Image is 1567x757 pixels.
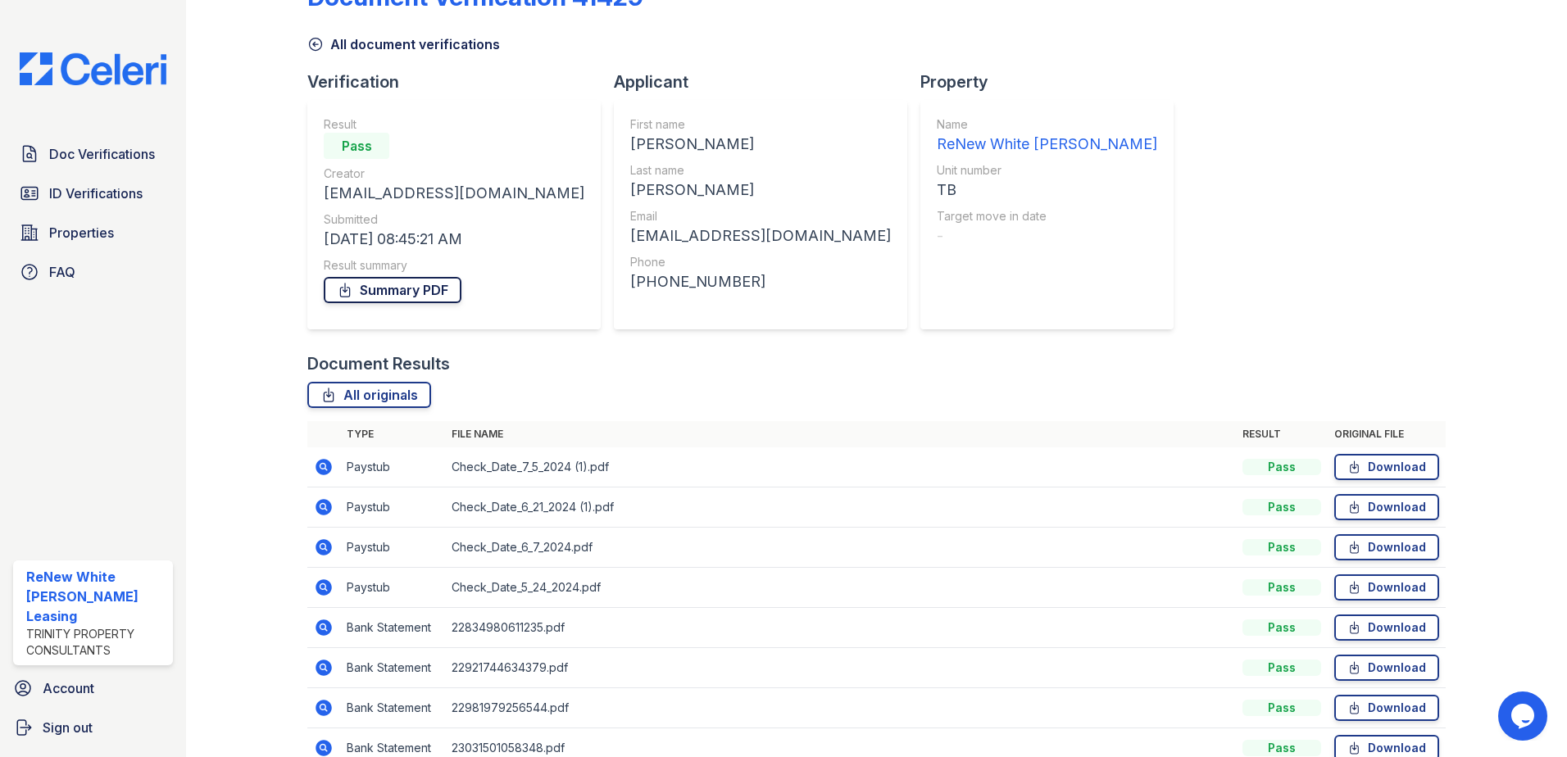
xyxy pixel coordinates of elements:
[307,70,614,93] div: Verification
[920,70,1187,93] div: Property
[43,678,94,698] span: Account
[445,648,1236,688] td: 22921744634379.pdf
[445,608,1236,648] td: 22834980611235.pdf
[7,711,179,744] a: Sign out
[340,487,445,528] td: Paystub
[1334,574,1439,601] a: Download
[1242,499,1321,515] div: Pass
[630,208,891,224] div: Email
[13,177,173,210] a: ID Verifications
[445,487,1236,528] td: Check_Date_6_21_2024 (1).pdf
[445,528,1236,568] td: Check_Date_6_7_2024.pdf
[937,179,1157,202] div: TB
[340,528,445,568] td: Paystub
[13,256,173,288] a: FAQ
[307,382,431,408] a: All originals
[324,182,584,205] div: [EMAIL_ADDRESS][DOMAIN_NAME]
[614,70,920,93] div: Applicant
[1334,454,1439,480] a: Download
[324,116,584,133] div: Result
[324,165,584,182] div: Creator
[324,228,584,251] div: [DATE] 08:45:21 AM
[1334,534,1439,560] a: Download
[1236,421,1328,447] th: Result
[26,567,166,626] div: ReNew White [PERSON_NAME] Leasing
[307,34,500,54] a: All document verifications
[937,162,1157,179] div: Unit number
[43,718,93,737] span: Sign out
[1334,695,1439,721] a: Download
[630,224,891,247] div: [EMAIL_ADDRESS][DOMAIN_NAME]
[1328,421,1446,447] th: Original file
[49,223,114,243] span: Properties
[340,421,445,447] th: Type
[630,162,891,179] div: Last name
[49,144,155,164] span: Doc Verifications
[630,254,891,270] div: Phone
[1242,700,1321,716] div: Pass
[340,688,445,728] td: Bank Statement
[1334,655,1439,681] a: Download
[1242,619,1321,636] div: Pass
[26,626,166,659] div: Trinity Property Consultants
[1242,740,1321,756] div: Pass
[1242,660,1321,676] div: Pass
[13,138,173,170] a: Doc Verifications
[324,211,584,228] div: Submitted
[1498,691,1551,741] iframe: chat widget
[1334,614,1439,641] a: Download
[340,608,445,648] td: Bank Statement
[7,672,179,705] a: Account
[1334,494,1439,520] a: Download
[630,133,891,156] div: [PERSON_NAME]
[340,568,445,608] td: Paystub
[340,648,445,688] td: Bank Statement
[1242,459,1321,475] div: Pass
[630,116,891,133] div: First name
[340,447,445,487] td: Paystub
[307,352,450,375] div: Document Results
[13,216,173,249] a: Properties
[937,208,1157,224] div: Target move in date
[630,179,891,202] div: [PERSON_NAME]
[937,224,1157,247] div: -
[324,133,389,159] div: Pass
[1242,579,1321,596] div: Pass
[324,257,584,274] div: Result summary
[324,277,461,303] a: Summary PDF
[49,262,75,282] span: FAQ
[445,447,1236,487] td: Check_Date_7_5_2024 (1).pdf
[937,116,1157,156] a: Name ReNew White [PERSON_NAME]
[445,688,1236,728] td: 22981979256544.pdf
[445,421,1236,447] th: File name
[630,270,891,293] div: [PHONE_NUMBER]
[49,184,143,203] span: ID Verifications
[937,116,1157,133] div: Name
[445,568,1236,608] td: Check_Date_5_24_2024.pdf
[7,52,179,85] img: CE_Logo_Blue-a8612792a0a2168367f1c8372b55b34899dd931a85d93a1a3d3e32e68fde9ad4.png
[1242,539,1321,555] div: Pass
[937,133,1157,156] div: ReNew White [PERSON_NAME]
